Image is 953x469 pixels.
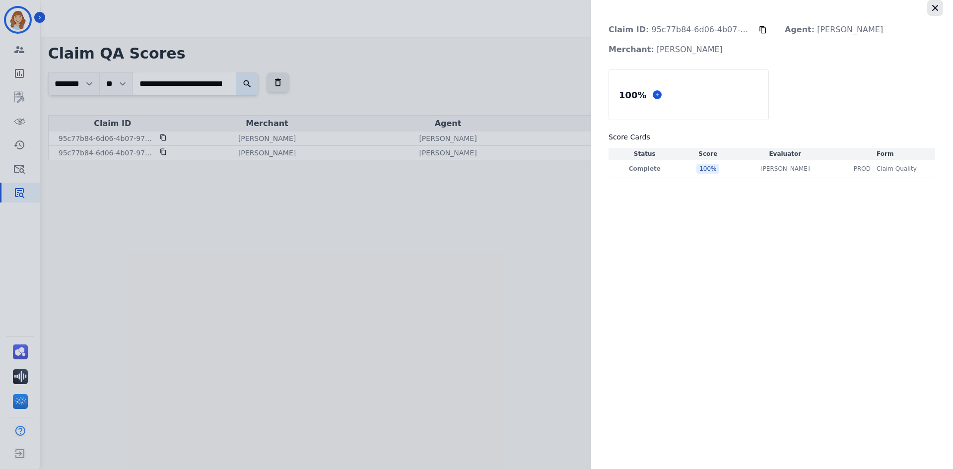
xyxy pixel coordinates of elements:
[609,45,654,54] strong: Merchant:
[735,148,835,160] th: Evaluator
[609,25,649,34] strong: Claim ID:
[854,165,917,173] span: PROD - Claim Quality
[696,164,719,174] div: 100 %
[609,148,681,160] th: Status
[785,25,815,34] strong: Agent:
[611,165,679,173] p: Complete
[760,165,810,173] p: [PERSON_NAME]
[601,40,731,60] p: [PERSON_NAME]
[681,148,735,160] th: Score
[601,20,759,40] p: 95c77b84-6d06-4b07-9700-5ac3b7cb0c30
[777,20,891,40] p: [PERSON_NAME]
[609,132,935,142] h3: Score Cards
[835,148,935,160] th: Form
[617,86,649,104] div: 100 %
